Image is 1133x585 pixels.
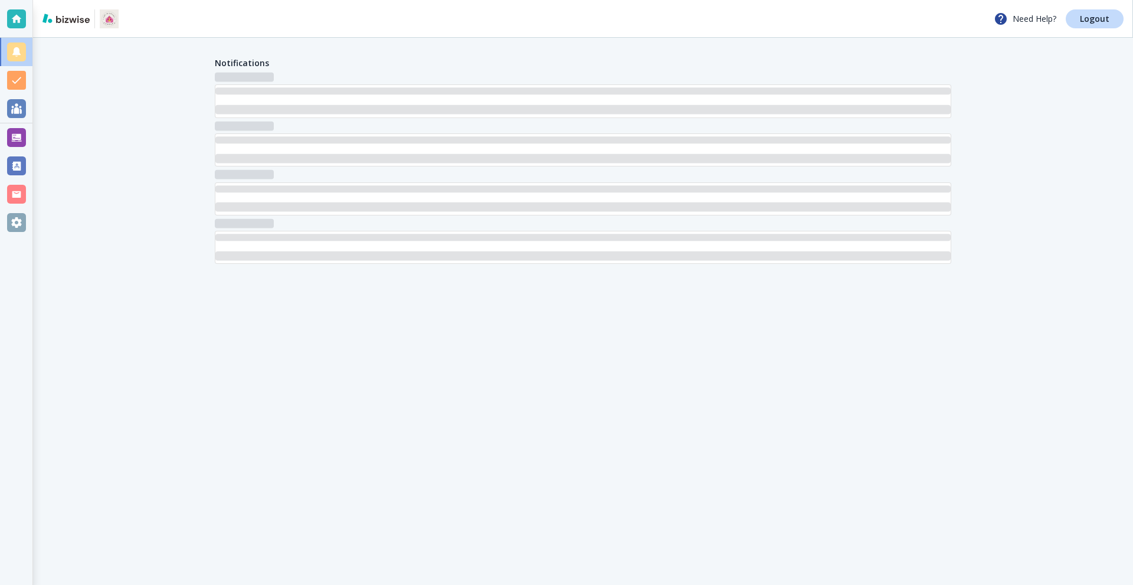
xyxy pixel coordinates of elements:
[994,12,1056,26] p: Need Help?
[42,14,90,23] img: bizwise
[215,57,269,69] h4: Notifications
[100,9,119,28] img: Lady Of Elegance Candles LLC
[1080,15,1109,23] p: Logout
[1066,9,1124,28] a: Logout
